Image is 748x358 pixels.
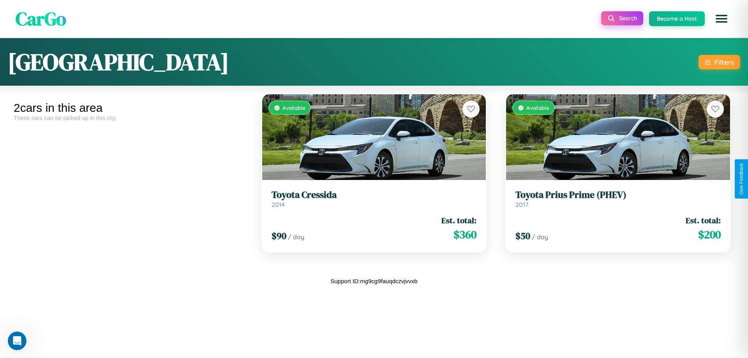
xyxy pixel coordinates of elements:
[698,227,721,242] span: $ 200
[282,104,305,111] span: Available
[515,201,528,208] span: 2017
[16,6,66,32] span: CarGo
[601,11,643,25] button: Search
[526,104,549,111] span: Available
[272,229,286,242] span: $ 90
[711,8,732,30] button: Open menu
[8,46,229,78] h1: [GEOGRAPHIC_DATA]
[714,58,734,66] div: Filters
[619,15,637,22] span: Search
[8,332,26,350] iframe: Intercom live chat
[515,189,721,201] h3: Toyota Prius Prime (PHEV)
[288,233,304,241] span: / day
[453,227,476,242] span: $ 360
[532,233,548,241] span: / day
[330,276,417,286] p: Support ID: mg9cg9fauqdczvjvvxb
[515,229,530,242] span: $ 50
[14,115,246,121] div: These cars can be picked up in this city.
[272,189,477,208] a: Toyota Cressida2014
[441,215,476,226] span: Est. total:
[14,101,246,115] div: 2 cars in this area
[686,215,721,226] span: Est. total:
[515,189,721,208] a: Toyota Prius Prime (PHEV)2017
[272,201,285,208] span: 2014
[649,11,705,26] button: Become a Host
[699,55,740,69] button: Filters
[739,163,744,195] div: Give Feedback
[272,189,477,201] h3: Toyota Cressida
